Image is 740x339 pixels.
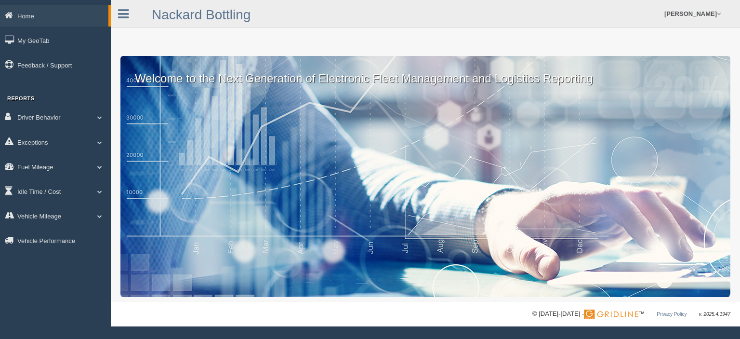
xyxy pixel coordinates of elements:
img: Gridline [584,310,638,319]
a: Nackard Bottling [152,7,251,22]
span: v. 2025.4.1947 [699,312,730,317]
p: Welcome to the Next Generation of Electronic Fleet Management and Logistics Reporting [120,56,730,87]
div: © [DATE]-[DATE] - ™ [532,309,730,319]
a: Privacy Policy [657,312,687,317]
